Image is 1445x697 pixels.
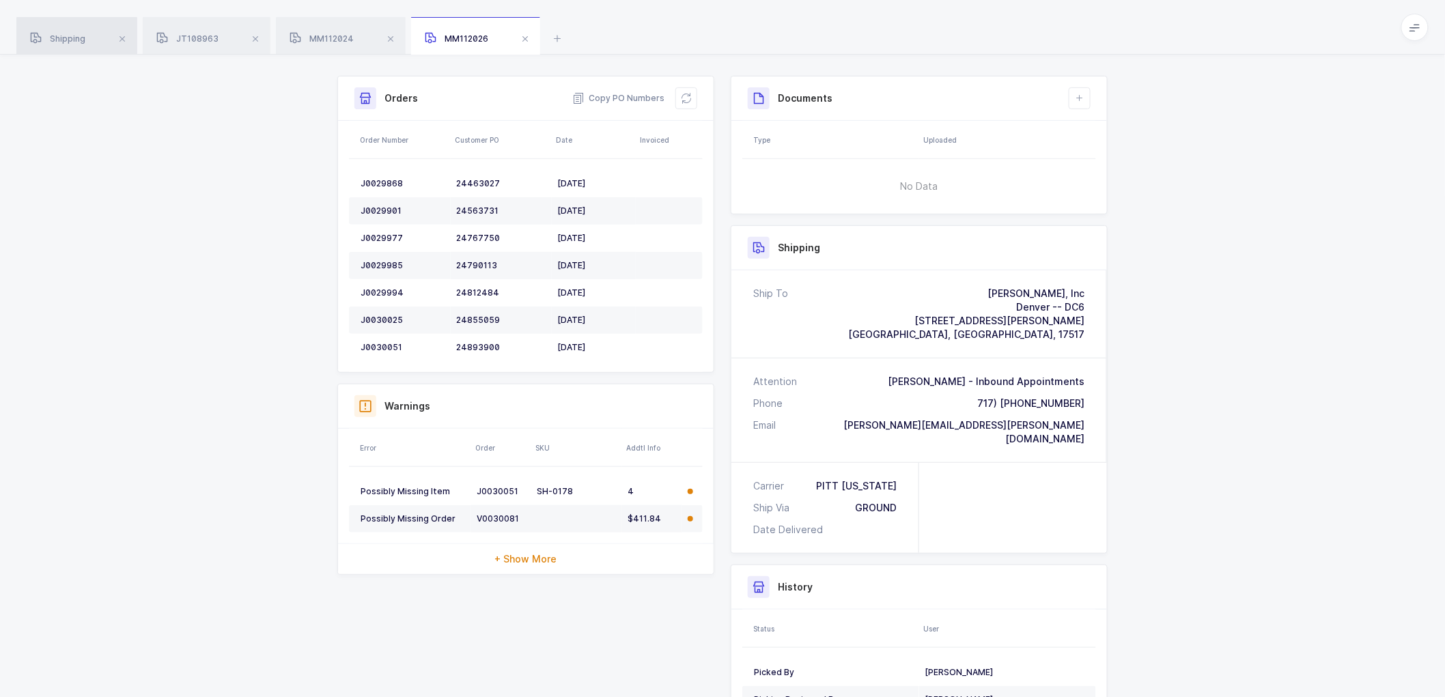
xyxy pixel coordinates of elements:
div: 24563731 [456,205,546,216]
button: Copy PO Numbers [572,91,664,105]
div: J0029868 [361,178,445,189]
div: 24855059 [456,315,546,326]
div: [PERSON_NAME], Inc [848,287,1084,300]
div: Attention [753,375,797,388]
div: 24767750 [456,233,546,244]
span: + Show More [495,552,557,566]
div: [DATE] [557,178,630,189]
div: Addtl Info [626,442,678,453]
div: [DATE] [557,315,630,326]
div: Error [360,442,467,453]
div: Ship To [753,287,788,341]
div: Order [475,442,527,453]
span: JT108963 [156,33,219,44]
div: Phone [753,397,783,410]
div: 24463027 [456,178,546,189]
div: [DATE] [557,342,630,353]
h3: Documents [778,91,832,105]
div: Picked By [754,667,914,678]
div: PITT [US_STATE] [816,479,897,493]
div: Date Delivered [753,523,828,537]
div: 717) [PHONE_NUMBER] [977,397,1084,410]
div: Invoiced [640,134,699,145]
span: MM112026 [425,33,488,44]
div: Customer PO [455,134,548,145]
div: Order Number [360,134,447,145]
div: GROUND [855,501,897,515]
div: J0030051 [361,342,445,353]
span: No Data [831,166,1008,207]
div: Status [753,623,915,634]
div: $411.84 [628,513,677,524]
div: [DATE] [557,205,630,216]
div: + Show More [338,544,714,574]
div: J0030025 [361,315,445,326]
div: [PERSON_NAME] - Inbound Appointments [888,375,1084,388]
div: SKU [535,442,618,453]
div: 4 [628,486,677,497]
div: J0030051 [477,486,526,497]
div: Uploaded [923,134,1092,145]
div: J0029977 [361,233,445,244]
div: J0029901 [361,205,445,216]
div: 24893900 [456,342,546,353]
div: J0029994 [361,287,445,298]
div: Type [753,134,915,145]
div: V0030081 [477,513,526,524]
span: MM112024 [290,33,354,44]
h3: Shipping [778,241,820,255]
div: J0029985 [361,260,445,271]
div: Date [556,134,632,145]
div: 24790113 [456,260,546,271]
h3: Orders [384,91,418,105]
div: [DATE] [557,260,630,271]
div: Possibly Missing Order [361,513,466,524]
h3: History [778,580,813,594]
div: 24812484 [456,287,546,298]
div: Denver -- DC6 [848,300,1084,314]
div: [PERSON_NAME] [925,667,1084,678]
div: [STREET_ADDRESS][PERSON_NAME] [848,314,1084,328]
div: [DATE] [557,287,630,298]
div: User [923,623,1092,634]
h3: Warnings [384,399,430,413]
div: [DATE] [557,233,630,244]
div: Possibly Missing Item [361,486,466,497]
div: [PERSON_NAME][EMAIL_ADDRESS][PERSON_NAME][DOMAIN_NAME] [776,418,1084,446]
div: SH-0178 [537,486,617,497]
span: Shipping [30,33,85,44]
div: Email [753,418,776,446]
div: Carrier [753,479,789,493]
span: [GEOGRAPHIC_DATA], [GEOGRAPHIC_DATA], 17517 [848,328,1084,340]
div: Ship Via [753,501,795,515]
